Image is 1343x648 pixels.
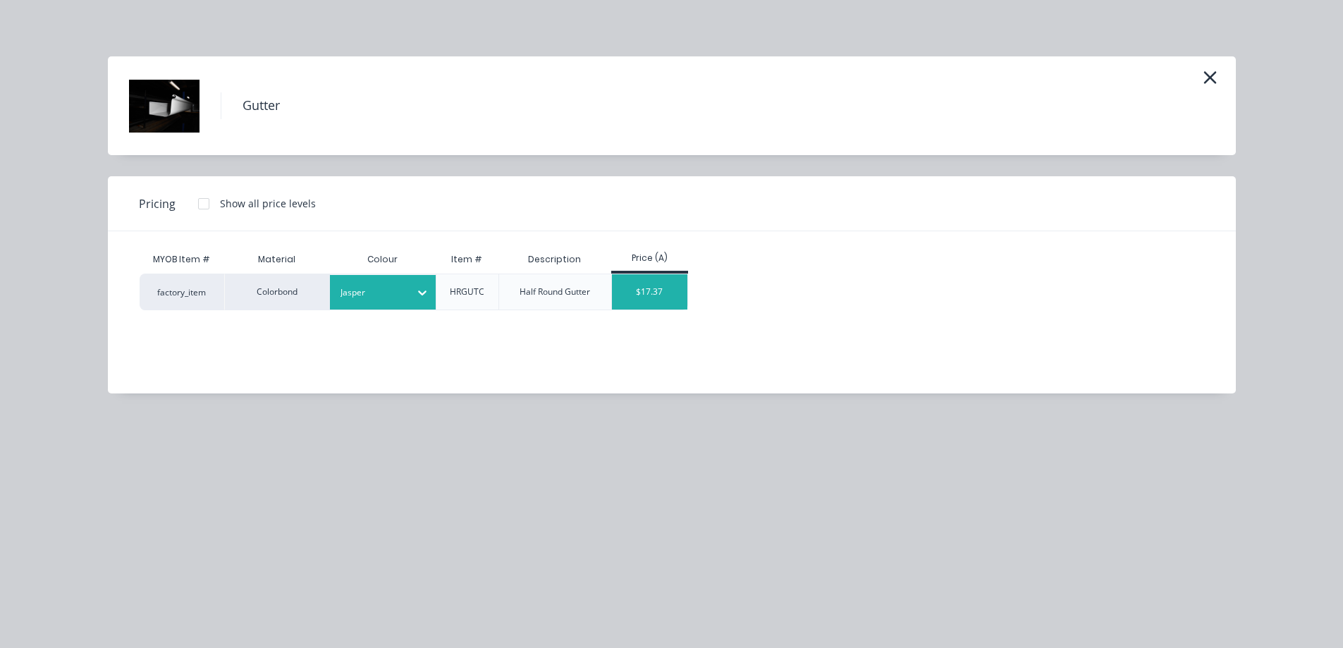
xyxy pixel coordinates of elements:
div: $17.37 [612,274,687,310]
h4: Gutter [221,92,301,119]
div: Description [517,242,592,277]
div: Half Round Gutter [520,286,590,298]
div: Colorbond [224,274,330,310]
span: Pricing [139,195,176,212]
div: Material [224,245,330,274]
div: MYOB Item # [140,245,224,274]
div: factory_item [140,274,224,310]
img: Gutter [129,71,200,141]
div: Colour [330,245,436,274]
div: Price (A) [611,252,688,264]
div: Show all price levels [220,196,316,211]
div: HRGUTC [450,286,484,298]
div: Item # [440,242,493,277]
